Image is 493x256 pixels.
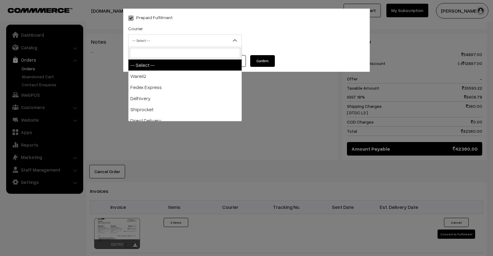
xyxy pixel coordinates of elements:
li: Direct Delivery [128,115,242,126]
label: Prepaid Fulfilment [128,14,173,21]
li: Delhivery [128,93,242,104]
span: -- Select -- [128,35,242,46]
label: Courier [128,25,143,32]
li: WareIQ [128,71,242,82]
button: Confirm [250,55,275,67]
li: Shiprocket [128,104,242,115]
li: Fedex Express [128,82,242,93]
span: -- Select -- [128,34,242,47]
li: -- Select -- [128,59,242,71]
